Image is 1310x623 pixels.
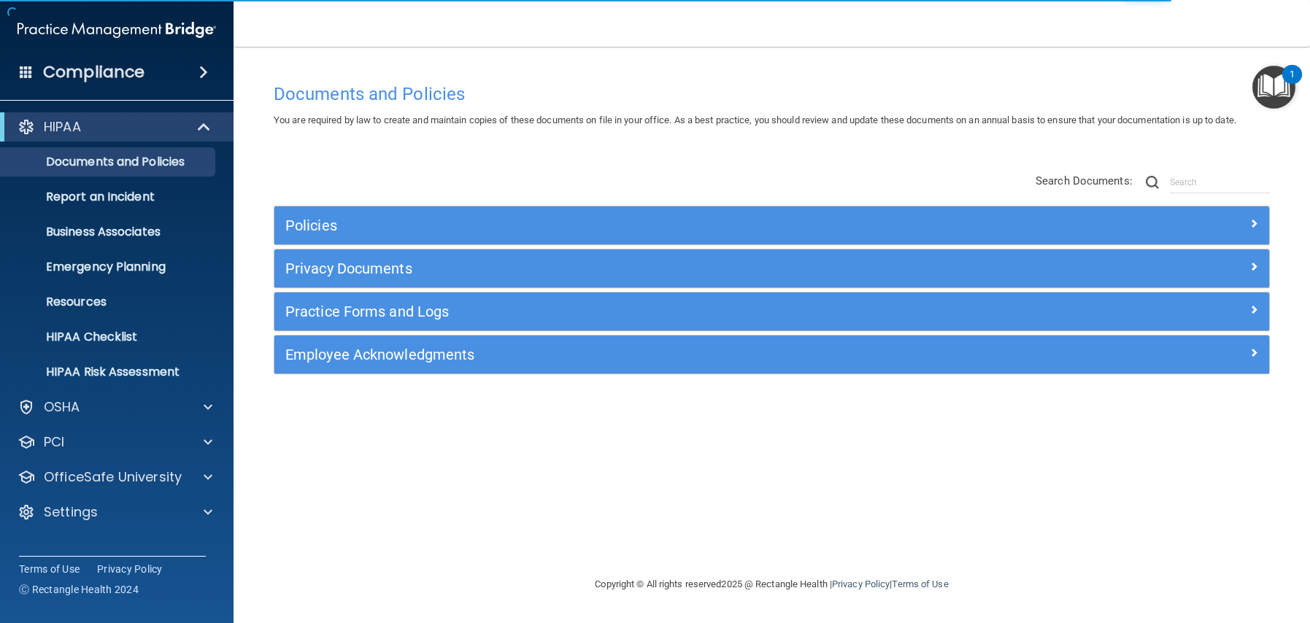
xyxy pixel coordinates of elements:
p: Settings [44,503,98,521]
button: Open Resource Center, 1 new notification [1252,66,1295,109]
a: PCI [18,433,212,451]
div: Copyright © All rights reserved 2025 @ Rectangle Health | | [506,561,1039,608]
span: Search Documents: [1036,174,1133,187]
p: Documents and Policies [9,155,209,169]
a: Terms of Use [19,562,80,576]
a: Employee Acknowledgments [285,343,1258,366]
p: HIPAA Risk Assessment [9,365,209,379]
a: Practice Forms and Logs [285,300,1258,323]
span: You are required by law to create and maintain copies of these documents on file in your office. ... [274,115,1236,125]
h5: Policies [285,217,1009,233]
input: Search [1170,171,1270,193]
p: PCI [44,433,64,451]
a: OfficeSafe University [18,468,212,486]
a: Privacy Policy [832,578,890,589]
h4: Documents and Policies [274,85,1270,104]
h5: Practice Forms and Logs [285,303,1009,320]
a: Privacy Documents [285,257,1258,280]
h4: Compliance [43,62,145,82]
span: Ⓒ Rectangle Health 2024 [19,582,139,597]
a: HIPAA [18,118,212,136]
a: Privacy Policy [97,562,163,576]
h5: Employee Acknowledgments [285,347,1009,363]
p: HIPAA [44,118,81,136]
img: ic-search.3b580494.png [1146,176,1159,189]
a: Policies [285,214,1258,237]
p: Resources [9,295,209,309]
p: OfficeSafe University [44,468,182,486]
img: PMB logo [18,15,216,44]
p: OSHA [44,398,80,416]
h5: Privacy Documents [285,260,1009,276]
a: OSHA [18,398,212,416]
p: HIPAA Checklist [9,330,209,344]
a: Settings [18,503,212,521]
p: Emergency Planning [9,260,209,274]
a: Terms of Use [892,578,948,589]
div: 1 [1290,74,1295,93]
p: Business Associates [9,225,209,239]
p: Report an Incident [9,190,209,204]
